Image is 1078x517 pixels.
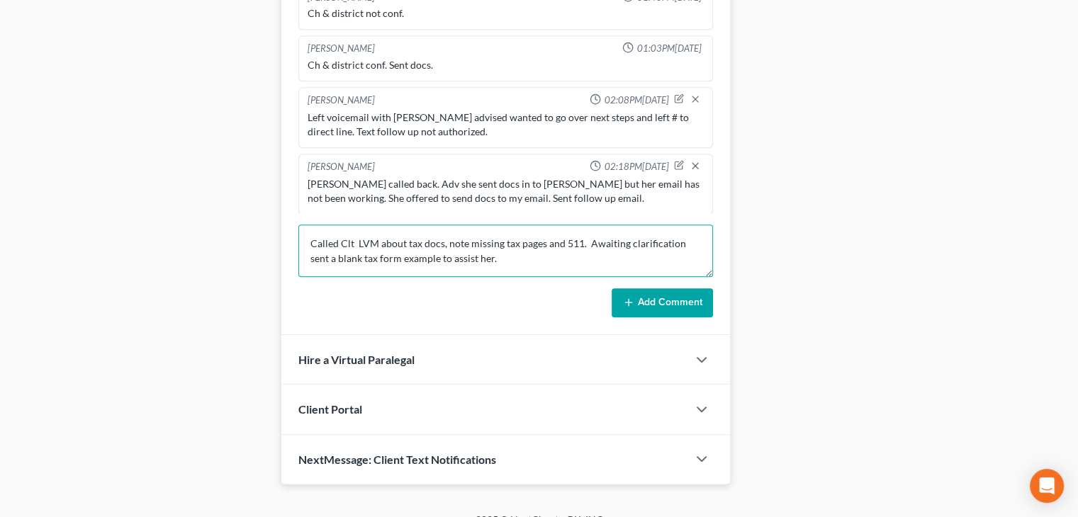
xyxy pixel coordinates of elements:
[308,6,704,21] div: Ch & district not conf.
[308,160,375,174] div: [PERSON_NAME]
[604,160,668,174] span: 02:18PM[DATE]
[308,177,704,205] div: [PERSON_NAME] called back. Adv she sent docs in to [PERSON_NAME] but her email has not been worki...
[612,288,713,318] button: Add Comment
[308,110,704,139] div: Left voicemail with [PERSON_NAME] advised wanted to go over next steps and left # to direct line....
[308,42,375,55] div: [PERSON_NAME]
[1030,469,1064,503] div: Open Intercom Messenger
[298,453,496,466] span: NextMessage: Client Text Notifications
[308,58,704,72] div: Ch & district conf. Sent docs.
[604,93,668,107] span: 02:08PM[DATE]
[308,93,375,108] div: [PERSON_NAME]
[636,42,701,55] span: 01:03PM[DATE]
[298,402,362,416] span: Client Portal
[298,353,415,366] span: Hire a Virtual Paralegal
